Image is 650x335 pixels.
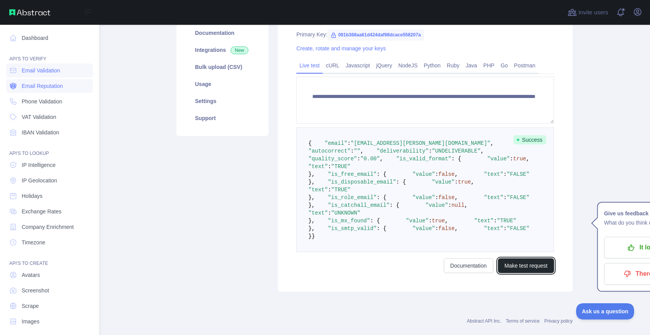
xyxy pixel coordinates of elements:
[323,59,342,72] a: cURL
[311,233,315,239] span: }
[497,218,516,224] span: "TRUE"
[376,148,428,154] span: "deliverability"
[186,24,259,41] a: Documentation
[6,189,93,203] a: Holidays
[328,210,331,216] span: :
[328,163,331,170] span: :
[328,171,376,177] span: "is_free_email"
[347,140,351,146] span: :
[432,148,481,154] span: "UNDELIVERABLE"
[22,302,39,310] span: Scrape
[412,194,435,201] span: "value"
[22,239,45,246] span: Timezone
[296,45,386,52] a: Create, rotate and manage your keys
[6,125,93,139] a: IBAN Validation
[445,218,448,224] span: ,
[308,163,328,170] span: "text"
[429,218,432,224] span: :
[308,171,315,177] span: },
[22,161,56,169] span: IP Intelligence
[22,177,57,184] span: IP Geolocation
[331,210,361,216] span: "UNKNOWN"
[376,171,386,177] span: : {
[448,202,451,208] span: :
[506,318,539,324] a: Terms of service
[360,148,363,154] span: ,
[22,208,62,215] span: Exchange Rates
[308,179,315,185] span: },
[328,179,396,185] span: "is_disposable_email"
[438,194,455,201] span: false
[22,192,43,200] span: Holidays
[296,31,554,38] div: Primary Key:
[376,194,386,201] span: : {
[6,46,93,62] div: API'S TO VERIFY
[373,59,395,72] a: jQuery
[6,299,93,313] a: Scrape
[452,156,461,162] span: : {
[360,156,380,162] span: "0.00"
[6,158,93,172] a: IP Intelligence
[6,174,93,187] a: IP Geolocation
[308,218,315,224] span: },
[6,251,93,266] div: API'S TO CREATE
[396,179,406,185] span: : {
[455,194,458,201] span: ,
[22,129,59,136] span: IBAN Validation
[357,156,360,162] span: :
[6,268,93,282] a: Avatars
[6,204,93,218] a: Exchange Rates
[526,156,529,162] span: ,
[455,171,458,177] span: ,
[503,225,506,232] span: :
[6,94,93,108] a: Phone Validation
[480,59,498,72] a: PHP
[566,6,610,19] button: Invite users
[331,163,351,170] span: "TRUE"
[435,171,438,177] span: :
[308,140,311,146] span: {
[6,79,93,93] a: Email Reputation
[22,98,62,105] span: Phone Validation
[6,110,93,124] a: VAT Validation
[22,113,56,121] span: VAT Validation
[6,283,93,297] a: Screenshot
[325,140,347,146] span: "email"
[328,187,331,193] span: :
[544,318,573,324] a: Privacy policy
[6,235,93,249] a: Timezone
[380,156,383,162] span: ,
[308,225,315,232] span: },
[328,225,376,232] span: "is_smtp_valid"
[444,59,463,72] a: Ruby
[578,8,608,17] span: Invite users
[328,202,390,208] span: "is_catchall_email"
[503,171,506,177] span: :
[412,225,435,232] span: "value"
[421,59,444,72] a: Python
[390,202,399,208] span: : {
[503,194,506,201] span: :
[484,194,503,201] span: "text"
[471,179,474,185] span: ,
[376,225,386,232] span: : {
[396,156,452,162] span: "is_valid_format"
[491,140,494,146] span: ,
[511,59,539,72] a: Postman
[308,233,311,239] span: }
[22,318,39,325] span: Images
[507,171,530,177] span: "FALSE"
[6,141,93,156] div: API'S TO LOOKUP
[513,135,546,144] span: Success
[474,218,494,224] span: "text"
[487,156,510,162] span: "value"
[186,110,259,127] a: Support
[576,303,635,320] iframe: Toggle Customer Support
[308,194,315,201] span: },
[22,67,60,74] span: Email Validation
[435,225,438,232] span: :
[438,171,455,177] span: false
[6,31,93,45] a: Dashboard
[484,171,503,177] span: "text"
[484,225,503,232] span: "text"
